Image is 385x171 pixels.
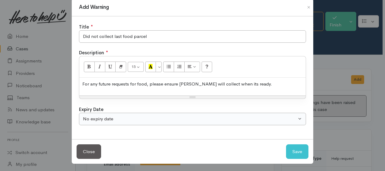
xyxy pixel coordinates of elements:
[82,81,303,88] p: For any future requests for food, please ensure [PERSON_NAME] will collect when its ready.
[79,106,104,113] label: Expiry Date
[163,62,174,72] button: Unordered list (CTRL+SHIFT+NUM7)
[156,62,162,72] button: More Color
[79,113,306,125] button: No expiry date
[128,62,144,72] button: Font Size
[106,49,108,53] sup: ●
[83,116,297,122] div: No expiry date
[105,62,116,72] button: Underline (CTRL+U)
[79,49,104,56] label: Description
[79,24,89,31] label: Title
[77,144,101,159] button: Close
[286,144,308,159] button: Save
[91,23,93,28] sup: ●
[184,62,200,72] button: Paragraph
[202,62,212,72] button: Help
[84,62,95,72] button: Bold (CTRL+B)
[79,3,109,11] h1: Add Warning
[79,96,306,99] div: Resize
[174,62,185,72] button: Ordered list (CTRL+SHIFT+NUM8)
[94,62,105,72] button: Italic (CTRL+I)
[115,62,126,72] button: Remove Font Style (CTRL+\)
[145,62,156,72] button: Recent Color
[304,4,314,11] button: Close
[131,64,136,69] span: 15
